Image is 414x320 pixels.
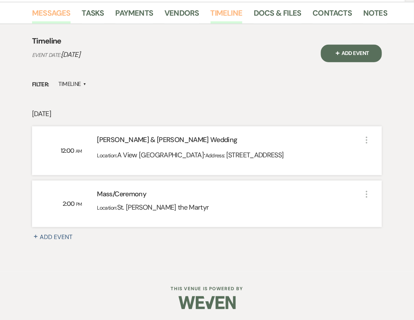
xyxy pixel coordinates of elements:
[97,152,117,159] span: Location:
[211,7,243,24] a: Timeline
[117,150,204,160] span: A View [GEOGRAPHIC_DATA]
[83,81,86,87] span: ▲
[313,7,352,24] a: Contacts
[76,148,82,154] span: AM
[32,52,61,58] span: Event Date:
[334,49,342,57] span: Plus Sign
[82,7,104,24] a: Tasks
[179,289,236,316] img: Weven Logo
[32,7,71,24] a: Messages
[321,45,382,62] button: Plus SignAdd Event
[63,200,76,208] span: 2:00
[164,7,199,24] a: Vendors
[61,50,80,59] span: [DATE]
[116,7,153,24] a: Payments
[97,189,362,202] div: Mass/Ceremony
[226,150,284,160] span: [STREET_ADDRESS]
[32,233,82,242] button: Plus SignAdd Event
[76,201,82,207] span: PM
[97,135,362,148] div: [PERSON_NAME] & [PERSON_NAME] Wedding
[204,149,205,160] span: ·
[97,204,117,211] span: Location:
[32,36,61,46] h4: Timeline
[363,7,387,24] a: Notes
[59,79,87,89] label: Timeline
[61,147,76,155] span: 12:00
[254,7,301,24] a: Docs & Files
[32,108,382,120] p: [DATE]
[32,80,49,89] span: Filter:
[32,230,40,238] span: Plus Sign
[205,152,226,159] span: Address:
[117,203,209,212] span: St. [PERSON_NAME] the Martyr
